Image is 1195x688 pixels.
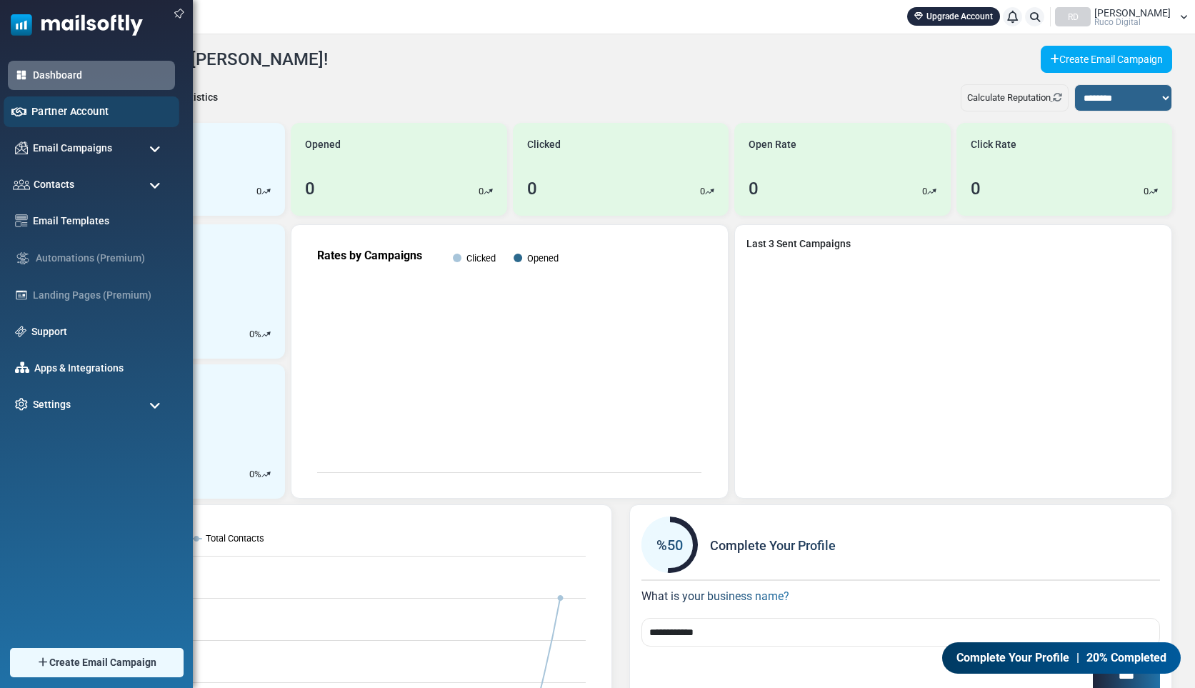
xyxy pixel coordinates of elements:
[1076,649,1079,667] span: |
[33,214,168,229] a: Email Templates
[1051,92,1062,103] a: Refresh Stats
[527,137,561,152] span: Clicked
[49,655,156,670] span: Create Email Campaign
[907,7,1000,26] a: Upgrade Account
[1055,7,1188,26] a: RD [PERSON_NAME] Ruco Digital
[1055,7,1091,26] div: RD
[971,176,981,201] div: 0
[34,177,74,192] span: Contacts
[749,137,796,152] span: Open Rate
[206,533,264,544] text: Total Contacts
[249,467,254,482] p: 0
[1144,184,1149,199] p: 0
[15,141,28,154] img: campaigns-icon.png
[641,517,1160,574] div: Complete Your Profile
[15,326,26,337] img: support-icon.svg
[15,250,31,266] img: workflow.svg
[1094,18,1141,26] span: Ruco Digital
[641,534,698,556] div: %50
[961,84,1069,111] div: Calculate Reputation
[746,236,1160,251] a: Last 3 Sent Campaigns
[34,361,168,376] a: Apps & Integrations
[33,397,71,412] span: Settings
[303,236,716,487] svg: Rates by Campaigns
[15,289,28,301] img: landing_pages.svg
[641,581,789,605] label: What is your business name?
[528,253,559,264] text: Opened
[31,324,168,339] a: Support
[942,642,1181,674] a: Complete Your Profile | 20% Completed
[317,249,422,262] text: Rates by Campaigns
[249,327,254,341] p: 0
[1041,46,1172,73] a: Create Email Campaign
[69,49,328,70] h4: Welcome back, [PERSON_NAME]!
[971,137,1016,152] span: Click Rate
[33,68,168,83] a: Dashboard
[1086,649,1166,667] span: 20% Completed
[479,184,484,199] p: 0
[305,176,315,201] div: 0
[922,184,927,199] p: 0
[305,137,341,152] span: Opened
[249,467,271,482] div: %
[1094,8,1171,18] span: [PERSON_NAME]
[749,176,759,201] div: 0
[956,649,1069,667] span: Complete Your Profile
[31,104,171,119] a: Partner Account
[15,214,28,227] img: email-templates-icon.svg
[256,184,261,199] p: 0
[15,398,28,411] img: settings-icon.svg
[700,184,705,199] p: 0
[249,327,271,341] div: %
[466,253,496,264] text: Clicked
[33,141,112,156] span: Email Campaigns
[527,176,537,201] div: 0
[15,69,28,81] img: dashboard-icon-active.svg
[13,179,30,189] img: contacts-icon.svg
